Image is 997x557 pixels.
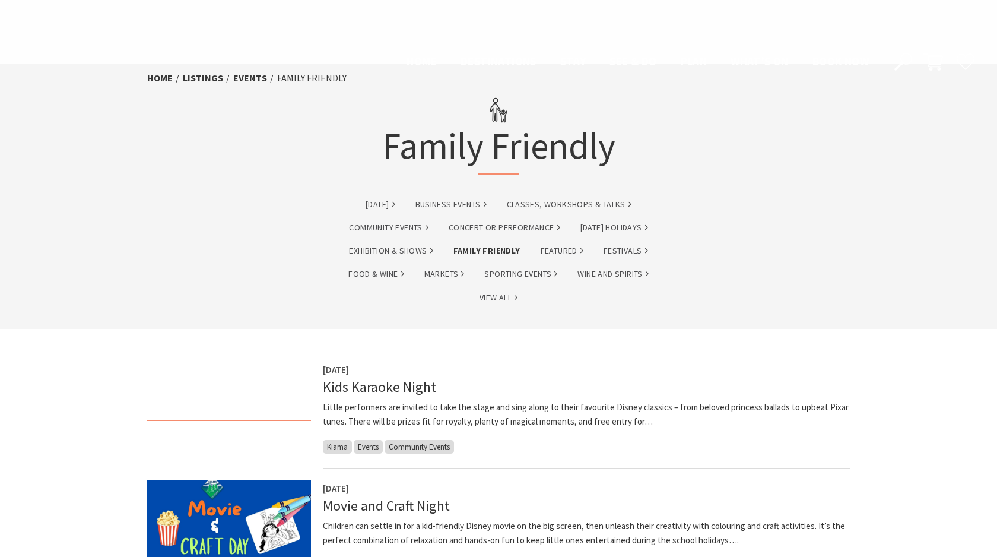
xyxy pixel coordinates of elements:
[449,221,560,235] a: Concert or Performance
[609,54,656,68] span: See & Do
[541,244,583,258] a: Featured
[349,244,433,258] a: Exhibition & Shows
[395,52,881,72] nav: Main Menu
[604,244,648,258] a: Festivals
[323,519,850,547] p: Children can settle in for a kid-friendly Disney movie on the big screen, then unleash their crea...
[323,378,436,396] a: Kids Karaoke Night
[453,244,520,258] a: Family Friendly
[577,267,648,281] a: Wine and Spirits
[366,198,395,211] a: [DATE]
[560,54,586,68] span: Stay
[424,267,465,281] a: Markets
[507,198,631,211] a: Classes, Workshops & Talks
[348,267,404,281] a: Food & Wine
[323,483,349,494] span: [DATE]
[812,54,869,68] span: Book now
[461,54,536,68] span: Destinations
[382,92,615,175] h1: Family Friendly
[407,54,437,68] span: Home
[484,267,557,281] a: Sporting Events
[349,221,428,235] a: Community Events
[731,54,789,68] span: What’s On
[415,198,487,211] a: Business Events
[323,496,450,515] a: Movie and Craft Night
[354,440,383,454] span: Events
[323,364,349,375] span: [DATE]
[480,291,517,305] a: View All
[323,440,352,454] span: Kiama
[580,221,648,235] a: [DATE] Holidays
[323,400,850,429] p: Little performers are invited to take the stage and sing along to their favourite Disney classics...
[385,440,454,454] span: Community Events
[681,54,707,68] span: Plan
